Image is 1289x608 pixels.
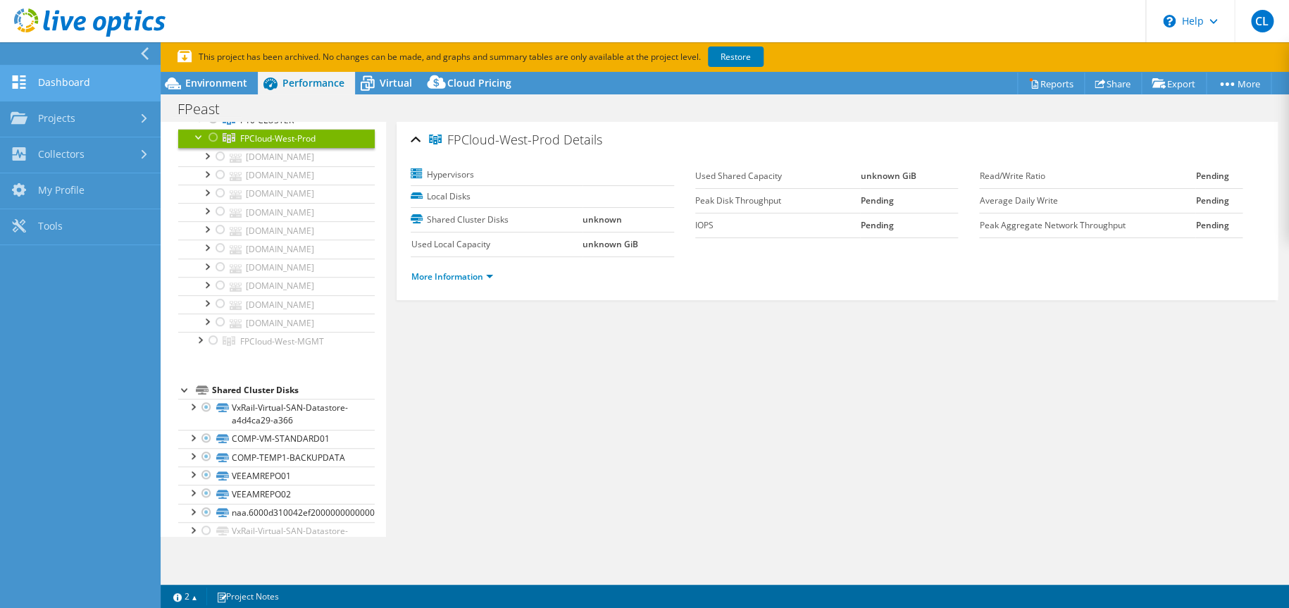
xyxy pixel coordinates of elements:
a: [DOMAIN_NAME] [178,203,375,221]
span: Environment [185,76,247,89]
a: VxRail-Virtual-SAN-Datastore-4d02c60f-5fee [178,522,375,553]
span: P10-CLUSTER [240,114,294,126]
a: VEEAMREPO02 [178,485,375,503]
label: Local Disks [411,190,583,204]
a: 2 [163,588,207,605]
a: Project Notes [206,588,289,605]
label: Average Daily Write [979,194,1195,208]
a: [DOMAIN_NAME] [178,185,375,203]
b: Pending [1195,194,1228,206]
a: [DOMAIN_NAME] [178,259,375,277]
b: Pending [860,194,893,206]
a: [DOMAIN_NAME] [178,240,375,258]
span: Virtual [380,76,412,89]
label: Used Shared Capacity [695,169,860,183]
b: unknown GiB [583,238,638,250]
b: unknown [583,213,622,225]
label: Read/Write Ratio [979,169,1195,183]
a: COMP-TEMP1-BACKUPDATA [178,448,375,466]
a: Export [1141,73,1207,94]
a: VxRail-Virtual-SAN-Datastore-a4d4ca29-a366 [178,399,375,430]
span: Details [563,131,602,148]
label: Peak Disk Throughput [695,194,860,208]
span: Performance [282,76,344,89]
b: Pending [1195,170,1228,182]
label: IOPS [695,218,860,232]
a: [DOMAIN_NAME] [178,277,375,295]
label: Hypervisors [411,168,583,182]
a: COMP-VM-STANDARD01 [178,430,375,448]
label: Shared Cluster Disks [411,213,583,227]
a: Share [1084,73,1142,94]
h1: FPeast [171,101,242,117]
p: This project has been archived. No changes can be made, and graphs and summary tables are only av... [178,49,868,65]
div: Shared Cluster Disks [212,382,375,399]
a: [DOMAIN_NAME] [178,148,375,166]
a: VEEAMREPO01 [178,466,375,485]
label: Used Local Capacity [411,237,583,252]
a: Restore [708,46,764,67]
a: Reports [1017,73,1085,94]
b: Pending [860,219,893,231]
a: FPCloud-West-MGMT [178,332,375,350]
span: Cloud Pricing [447,76,511,89]
a: [DOMAIN_NAME] [178,295,375,314]
b: Pending [1195,219,1228,231]
a: [DOMAIN_NAME] [178,221,375,240]
span: FPCloud-West-MGMT [240,335,324,347]
a: [DOMAIN_NAME] [178,166,375,185]
a: FPCloud-West-Prod [178,129,375,147]
svg: \n [1163,15,1176,27]
a: More [1206,73,1271,94]
span: FPCloud-West-Prod [429,133,559,147]
label: Peak Aggregate Network Throughput [979,218,1195,232]
a: naa.6000d310042ef2000000000000000011 [178,504,375,522]
span: FPCloud-West-Prod [240,132,316,144]
span: CL [1251,10,1274,32]
a: [DOMAIN_NAME] [178,314,375,332]
a: More Information [411,271,493,283]
b: unknown GiB [860,170,916,182]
